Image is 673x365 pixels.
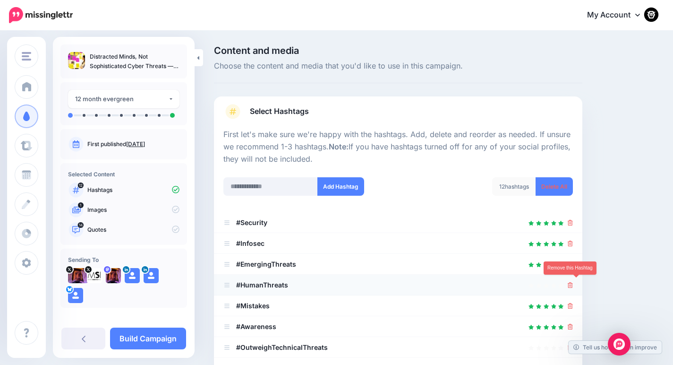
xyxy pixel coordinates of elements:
span: 14 [78,222,84,228]
span: Choose the content and media that you'd like to use in this campaign. [214,60,582,72]
p: First published [87,140,179,148]
b: #OutweighTechnicalThreats [236,343,328,351]
img: BHFunHouse-19603.jpg [68,268,88,283]
a: Tell us how we can improve [569,341,662,354]
span: 12 [78,182,84,188]
b: #Awareness [236,322,276,330]
a: [DATE] [126,140,145,148]
p: First let's make sure we're happy with the hashtags. Add, delete and reorder as needed. If unsure... [223,129,573,165]
div: hashtags [492,177,536,196]
a: Select Hashtags [223,104,573,129]
b: #Mistakes [236,302,270,310]
img: MSITwitterava-19631.jpg [87,268,102,283]
b: #HumanThreats [236,281,288,289]
p: Distracted Minds, Not Sophisticated Cyber Threats — Why Human Factors Now Reign Supreme [90,52,179,71]
b: #EmergingThreats [236,260,296,268]
div: Open Intercom Messenger [608,333,630,356]
a: My Account [578,4,659,27]
b: #Infosec [236,239,264,247]
h4: Sending To [68,256,179,263]
img: user_default_image.png [68,288,83,303]
img: user_default_image.png [125,268,140,283]
button: 12 month evergreen [68,90,179,108]
p: Images [87,206,179,214]
img: Missinglettr [9,7,73,23]
div: 12 month evergreen [75,94,168,104]
img: 83642e166c72f455-88614.jpg [106,268,121,283]
span: Select Hashtags [250,105,309,118]
span: 12 [499,183,505,190]
p: Quotes [87,226,179,234]
button: Add Hashtag [317,177,364,196]
span: 1 [78,202,84,208]
span: Content and media [214,46,582,55]
h4: Selected Content [68,171,179,178]
img: user_default_image.png [144,268,159,283]
img: 18045fa601a032a2db2f7c77a11958d5_thumb.jpg [68,52,85,69]
b: Note: [329,142,349,151]
a: Delete All [536,177,573,196]
img: menu.png [22,52,31,61]
b: #Security [236,218,267,226]
p: Hashtags [87,186,179,194]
